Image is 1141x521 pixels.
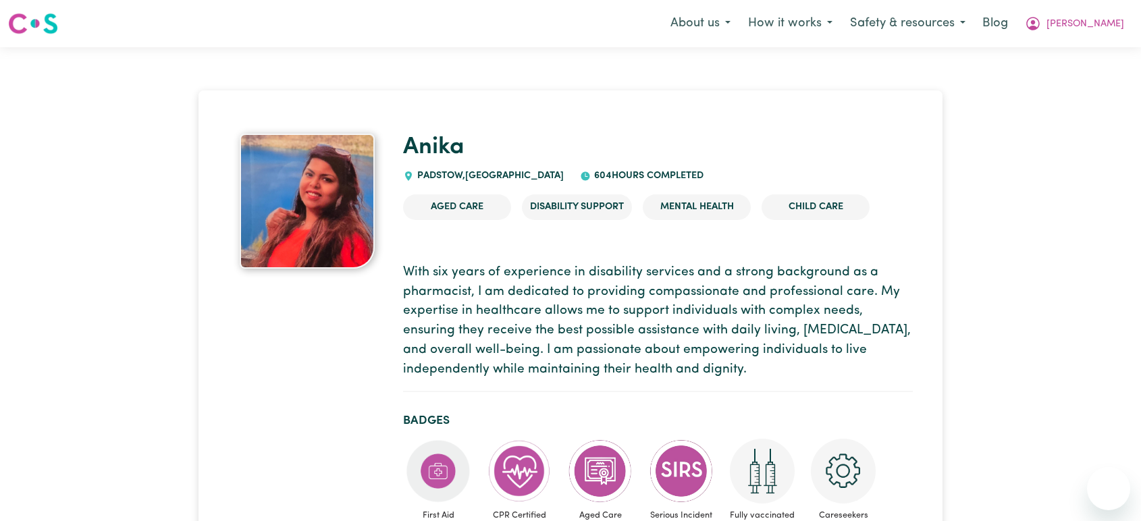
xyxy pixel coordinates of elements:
button: About us [662,9,739,38]
button: How it works [739,9,841,38]
img: Care and support worker has received 2 doses of COVID-19 vaccine [730,439,795,503]
span: PADSTOW , [GEOGRAPHIC_DATA] [414,171,564,181]
img: Care and support worker has completed First Aid Certification [406,439,471,503]
img: CS Academy: Serious Incident Reporting Scheme course completed [649,439,714,503]
img: Care and support worker has completed CPR Certification [487,439,552,503]
a: Careseekers logo [8,8,58,39]
li: Mental Health [643,194,751,220]
img: CS Academy: Aged Care Quality Standards & Code of Conduct course completed [568,439,633,503]
button: My Account [1016,9,1133,38]
h2: Badges [403,414,913,428]
img: Anika [240,134,375,269]
span: [PERSON_NAME] [1046,17,1124,32]
li: Child care [762,194,870,220]
li: Aged Care [403,194,511,220]
a: Anika [403,136,465,159]
span: 604 hours completed [591,171,704,181]
a: Anika's profile picture' [228,134,388,269]
li: Disability Support [522,194,632,220]
img: CS Academy: Careseekers Onboarding course completed [811,439,876,503]
p: With six years of experience in disability services and a strong background as a pharmacist, I am... [403,263,913,380]
img: Careseekers logo [8,11,58,36]
a: Blog [974,9,1016,38]
iframe: Button to launch messaging window [1087,467,1130,510]
button: Safety & resources [841,9,974,38]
